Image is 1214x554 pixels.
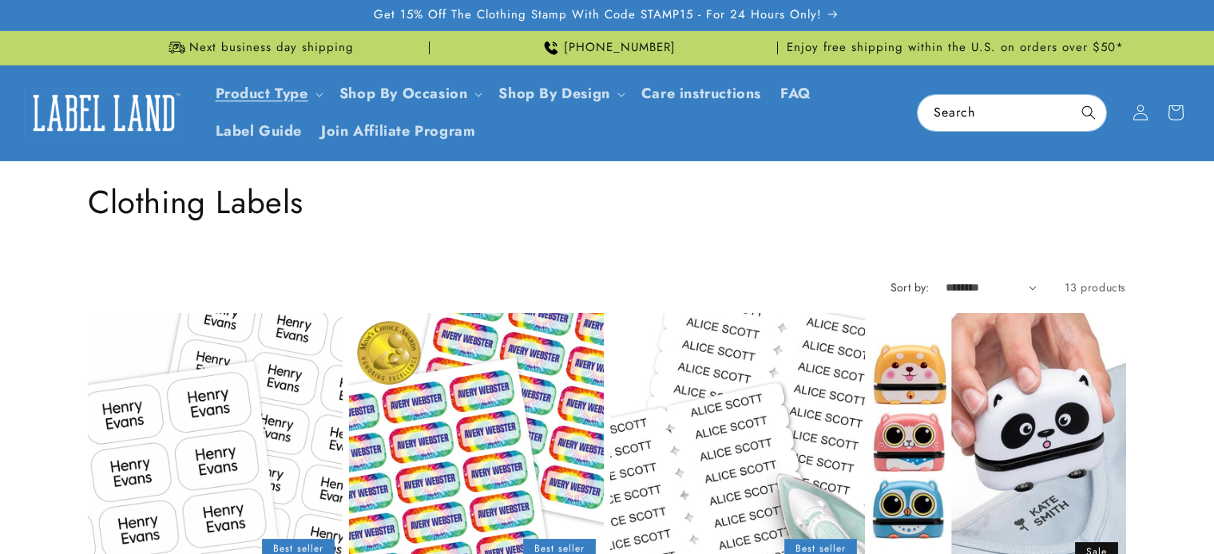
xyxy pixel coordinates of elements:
[216,83,308,104] a: Product Type
[1071,95,1106,130] button: Search
[784,31,1126,65] div: Announcement
[311,113,485,150] a: Join Affiliate Program
[771,75,821,113] a: FAQ
[632,75,771,113] a: Care instructions
[780,85,811,103] span: FAQ
[321,122,475,140] span: Join Affiliate Program
[330,75,490,113] summary: Shop By Occasion
[88,31,430,65] div: Announcement
[24,88,184,137] img: Label Land
[206,113,312,150] a: Label Guide
[891,279,930,295] label: Sort by:
[374,7,822,23] span: Get 15% Off The Clothing Stamp With Code STAMP15 - For 24 Hours Only!
[88,181,1126,223] h1: Clothing Labels
[206,75,330,113] summary: Product Type
[787,40,1124,56] span: Enjoy free shipping within the U.S. on orders over $50*
[489,75,631,113] summary: Shop By Design
[189,40,354,56] span: Next business day shipping
[498,83,609,104] a: Shop By Design
[18,82,190,144] a: Label Land
[564,40,676,56] span: [PHONE_NUMBER]
[436,31,778,65] div: Announcement
[1065,279,1126,295] span: 13 products
[216,122,303,140] span: Label Guide
[339,85,468,103] span: Shop By Occasion
[879,479,1198,538] iframe: Gorgias Floating Chat
[641,85,761,103] span: Care instructions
